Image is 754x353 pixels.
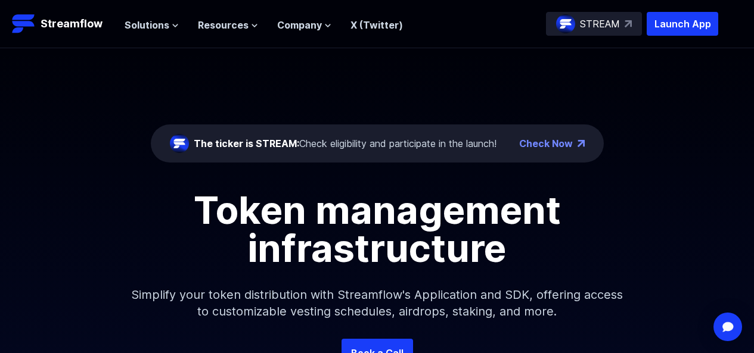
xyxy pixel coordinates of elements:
[170,134,189,153] img: streamflow-logo-circle.png
[277,18,322,32] span: Company
[109,191,646,267] h1: Token management infrastructure
[713,313,742,341] div: Open Intercom Messenger
[277,18,331,32] button: Company
[647,12,718,36] button: Launch App
[580,17,620,31] p: STREAM
[556,14,575,33] img: streamflow-logo-circle.png
[41,15,103,32] p: Streamflow
[12,12,36,36] img: Streamflow Logo
[12,12,113,36] a: Streamflow
[125,18,179,32] button: Solutions
[578,140,585,147] img: top-right-arrow.png
[121,267,634,339] p: Simplify your token distribution with Streamflow's Application and SDK, offering access to custom...
[198,18,258,32] button: Resources
[194,138,299,149] span: The ticker is STREAM:
[350,19,403,31] a: X (Twitter)
[198,18,249,32] span: Resources
[194,136,497,151] div: Check eligibility and participate in the launch!
[546,12,642,36] a: STREAM
[519,136,573,151] a: Check Now
[125,18,169,32] span: Solutions
[625,20,632,27] img: top-right-arrow.svg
